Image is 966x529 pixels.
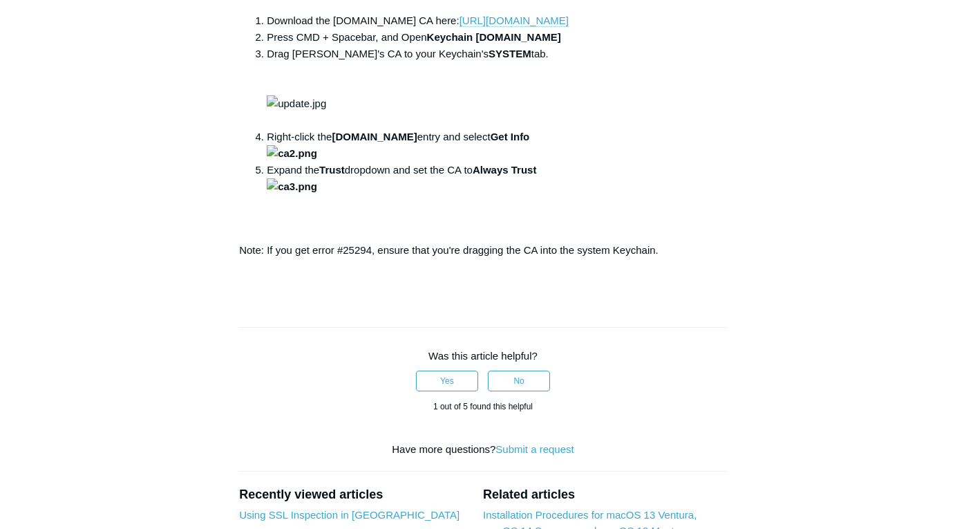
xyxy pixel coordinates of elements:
[267,12,727,29] li: Download the [DOMAIN_NAME] CA here:
[267,145,317,162] img: ca2.png
[416,371,478,391] button: This article was helpful
[239,509,460,521] a: Using SSL Inspection in [GEOGRAPHIC_DATA]
[433,402,533,411] span: 1 out of 5 found this helpful
[267,29,727,46] li: Press CMD + Spacebar, and Open
[319,164,345,176] strong: Trust
[267,46,727,129] li: Drag [PERSON_NAME]'s CA to your Keychain's tab.
[489,48,531,59] strong: SYSTEM
[483,485,727,504] h2: Related articles
[427,31,561,43] strong: Keychain [DOMAIN_NAME]
[267,131,529,159] strong: Get Info
[239,485,469,504] h2: Recently viewed articles
[239,442,727,458] div: Have more questions?
[267,162,727,228] li: Expand the dropdown and set the CA to
[267,164,536,192] strong: Always Trust
[239,242,727,259] p: Note: If you get error #25294, ensure that you're dragging the CA into the system Keychain.
[495,443,574,455] a: Submit a request
[267,129,727,162] li: Right-click the entry and select
[267,178,317,195] img: ca3.png
[460,15,569,27] a: [URL][DOMAIN_NAME]
[428,350,538,362] span: Was this article helpful?
[267,95,326,112] img: update.jpg
[488,371,550,391] button: This article was not helpful
[332,131,417,142] strong: [DOMAIN_NAME]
